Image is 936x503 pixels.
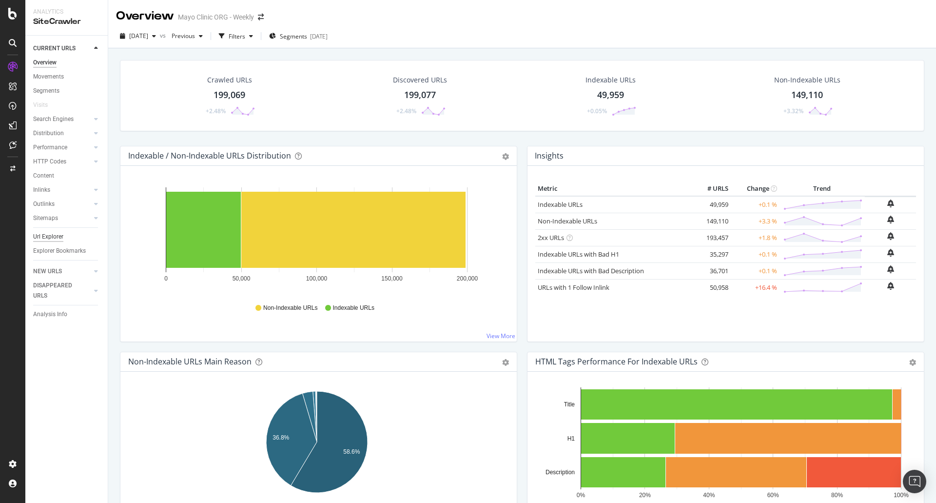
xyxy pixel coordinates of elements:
a: Sitemaps [33,213,91,223]
a: Non-Indexable URLs [538,217,597,225]
div: gear [502,153,509,160]
text: Title [564,401,575,408]
text: 36.8% [273,434,289,441]
svg: A chart. [128,387,506,501]
div: Analysis Info [33,309,67,320]
td: 50,958 [692,279,731,296]
div: bell-plus [887,232,894,240]
div: bell-plus [887,265,894,273]
a: Distribution [33,128,91,139]
div: HTML Tags Performance for Indexable URLs [535,357,698,366]
div: bell-plus [887,216,894,223]
div: 199,077 [404,89,436,101]
div: Crawled URLs [207,75,252,85]
div: Visits [33,100,48,110]
div: Overview [33,58,57,68]
text: Description [546,469,575,476]
text: 20% [639,492,651,499]
td: 35,297 [692,246,731,262]
a: Segments [33,86,101,96]
span: Indexable URLs [333,304,374,312]
a: Outlinks [33,199,91,209]
div: Url Explorer [33,232,63,242]
div: Discovered URLs [393,75,447,85]
button: Segments[DATE] [265,28,331,44]
div: bell-plus [887,200,894,207]
span: Previous [168,32,195,40]
td: 36,701 [692,262,731,279]
td: 149,110 [692,213,731,229]
a: View More [487,332,515,340]
td: +3.3 % [731,213,780,229]
a: 2xx URLs [538,233,564,242]
text: 40% [703,492,715,499]
div: bell-plus [887,282,894,290]
div: Non-Indexable URLs [774,75,840,85]
div: Content [33,171,54,181]
svg: A chart. [535,387,913,501]
a: CURRENT URLS [33,43,91,54]
div: DISAPPEARED URLS [33,281,82,301]
div: CURRENT URLS [33,43,76,54]
a: Overview [33,58,101,68]
div: Search Engines [33,114,74,124]
a: HTTP Codes [33,157,91,167]
div: 49,959 [597,89,624,101]
svg: A chart. [128,181,506,295]
a: Explorer Bookmarks [33,246,101,256]
a: Inlinks [33,185,91,195]
a: Url Explorer [33,232,101,242]
div: Distribution [33,128,64,139]
text: 58.6% [343,448,360,455]
td: +0.1 % [731,262,780,279]
div: NEW URLS [33,266,62,277]
div: Indexable / Non-Indexable URLs Distribution [128,151,291,161]
div: bell-plus [887,249,894,257]
a: Visits [33,100,58,110]
a: Indexable URLs with Bad Description [538,266,644,275]
div: gear [502,359,509,366]
a: Performance [33,142,91,153]
div: Movements [33,72,64,82]
a: Indexable URLs [538,200,583,209]
div: 199,069 [214,89,245,101]
span: vs [160,31,168,40]
th: Change [731,181,780,196]
text: 60% [767,492,779,499]
div: Analytics [33,8,100,16]
span: Non-Indexable URLs [263,304,317,312]
div: Sitemaps [33,213,58,223]
a: Analysis Info [33,309,101,320]
a: Search Engines [33,114,91,124]
text: 50,000 [233,275,251,282]
div: Open Intercom Messenger [903,470,926,493]
div: Segments [33,86,59,96]
div: Performance [33,142,67,153]
div: Overview [116,8,174,24]
a: DISAPPEARED URLS [33,281,91,301]
div: Mayo Clinic ORG - Weekly [178,12,254,22]
text: 0 [164,275,168,282]
td: +1.8 % [731,229,780,246]
span: Segments [280,32,307,40]
td: +0.1 % [731,246,780,262]
div: Inlinks [33,185,50,195]
div: +2.48% [206,107,226,115]
a: Indexable URLs with Bad H1 [538,250,619,259]
h4: Insights [535,149,564,162]
div: +2.48% [396,107,416,115]
div: SiteCrawler [33,16,100,27]
th: Metric [535,181,692,196]
div: [DATE] [310,32,328,40]
a: Content [33,171,101,181]
td: +16.4 % [731,279,780,296]
a: Movements [33,72,101,82]
div: gear [909,359,916,366]
button: Filters [215,28,257,44]
div: 149,110 [791,89,823,101]
div: HTTP Codes [33,157,66,167]
td: +0.1 % [731,196,780,213]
